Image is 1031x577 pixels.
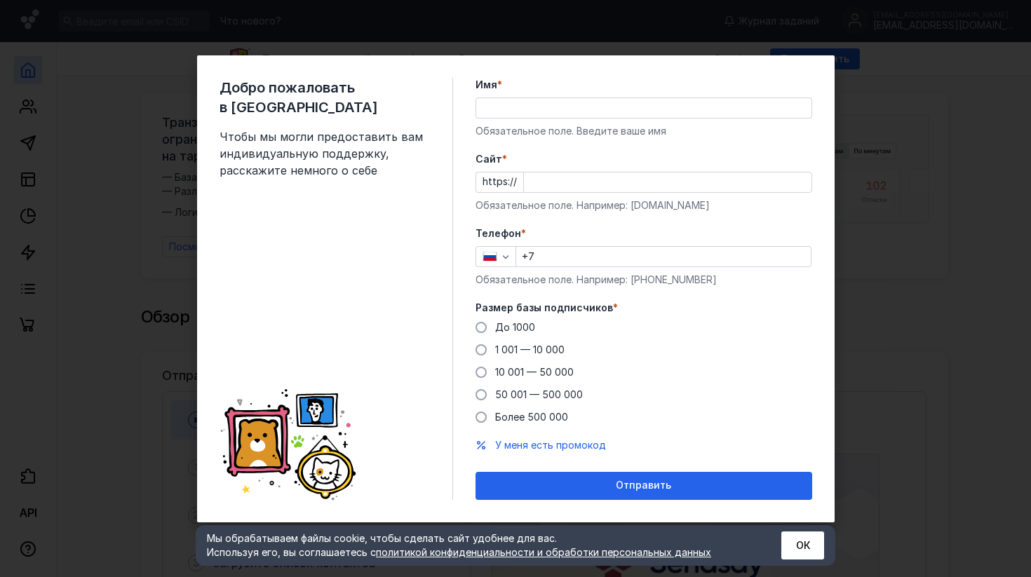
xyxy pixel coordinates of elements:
[476,301,613,315] span: Размер базы подписчиков
[476,273,812,287] div: Обязательное поле. Например: [PHONE_NUMBER]
[495,344,565,355] span: 1 001 — 10 000
[495,411,568,423] span: Более 500 000
[495,439,606,451] span: У меня есть промокод
[476,124,812,138] div: Обязательное поле. Введите ваше имя
[781,531,824,559] button: ОК
[495,366,574,378] span: 10 001 — 50 000
[220,78,430,117] span: Добро пожаловать в [GEOGRAPHIC_DATA]
[616,480,671,491] span: Отправить
[495,388,583,400] span: 50 001 — 500 000
[476,198,812,212] div: Обязательное поле. Например: [DOMAIN_NAME]
[476,78,497,92] span: Имя
[220,128,430,179] span: Чтобы мы могли предоставить вам индивидуальную поддержку, расскажите немного о себе
[495,438,606,452] button: У меня есть промокод
[476,472,812,500] button: Отправить
[207,531,747,559] div: Мы обрабатываем файлы cookie, чтобы сделать сайт удобнее для вас. Используя его, вы соглашаетесь c
[495,321,535,333] span: До 1000
[476,226,521,240] span: Телефон
[376,546,711,558] a: политикой конфиденциальности и обработки персональных данных
[476,152,502,166] span: Cайт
